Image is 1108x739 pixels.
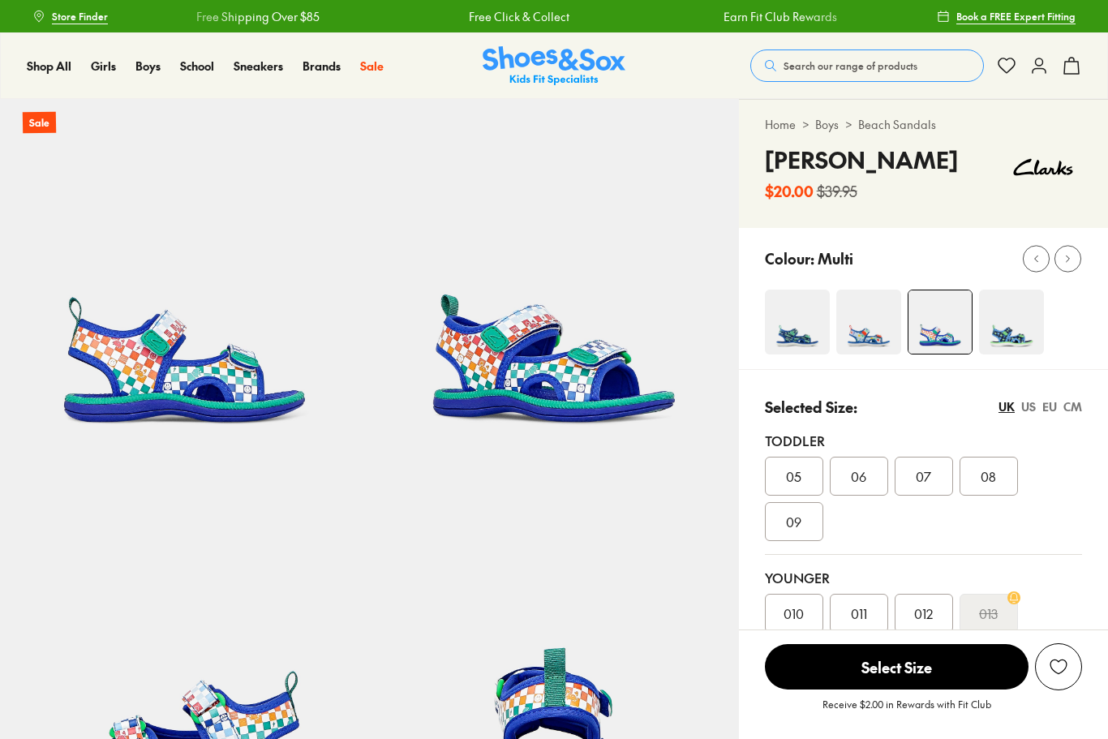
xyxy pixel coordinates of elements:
a: Beach Sandals [858,116,936,133]
a: Earn Fit Club Rewards [723,8,836,25]
span: Select Size [765,644,1029,690]
button: Search our range of products [750,49,984,82]
a: School [180,58,214,75]
a: Girls [91,58,116,75]
span: Sale [360,58,384,74]
a: Boys [815,116,839,133]
img: SNS_Logo_Responsive.svg [483,46,625,86]
span: Sneakers [234,58,283,74]
span: 012 [914,604,933,623]
img: 4-554530_1 [765,290,830,354]
span: Girls [91,58,116,74]
b: $20.00 [765,180,814,202]
p: Sale [23,112,56,134]
p: Receive $2.00 in Rewards with Fit Club [822,697,991,726]
s: $39.95 [817,180,857,202]
div: Younger [765,568,1082,587]
div: CM [1063,398,1082,415]
span: Book a FREE Expert Fitting [956,9,1076,24]
img: Vendor logo [1004,143,1082,191]
a: Free Click & Collect [468,8,569,25]
button: Add to Wishlist [1035,643,1082,690]
a: Shoes & Sox [483,46,625,86]
a: Book a FREE Expert Fitting [937,2,1076,31]
span: Shop All [27,58,71,74]
img: 5-503413_1 [369,99,738,468]
span: Store Finder [52,9,108,24]
img: 4-553493_1 [836,290,901,354]
a: Sale [360,58,384,75]
a: Free Shipping Over $85 [195,8,319,25]
span: 05 [786,466,801,486]
span: Search our range of products [784,58,917,73]
div: > > [765,116,1082,133]
span: Boys [135,58,161,74]
span: 07 [916,466,931,486]
a: Boys [135,58,161,75]
a: Sneakers [234,58,283,75]
p: Multi [818,247,853,269]
p: Selected Size: [765,396,857,418]
img: 4-503412_1 [908,290,972,354]
a: Home [765,116,796,133]
div: US [1021,398,1036,415]
span: 011 [851,604,867,623]
a: Brands [303,58,341,75]
span: School [180,58,214,74]
a: Shop All [27,58,71,75]
span: 09 [786,512,801,531]
span: Brands [303,58,341,74]
button: Select Size [765,643,1029,690]
span: 06 [851,466,866,486]
div: UK [998,398,1015,415]
img: 4-503394_1 [979,290,1044,354]
h4: [PERSON_NAME] [765,143,958,177]
span: 08 [981,466,996,486]
s: 013 [979,604,998,623]
span: 010 [784,604,804,623]
div: EU [1042,398,1057,415]
p: Colour: [765,247,814,269]
a: Store Finder [32,2,108,31]
div: Toddler [765,431,1082,450]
